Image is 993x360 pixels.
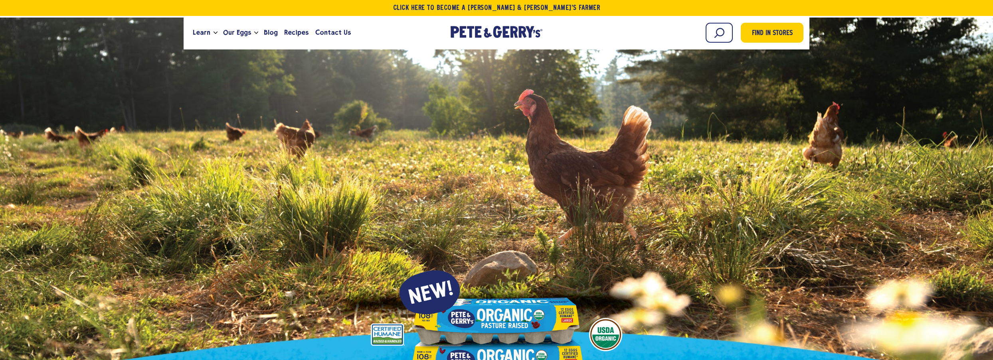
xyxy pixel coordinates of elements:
[281,22,312,43] a: Recipes
[741,23,803,43] a: Find in Stores
[223,28,251,37] span: Our Eggs
[312,22,354,43] a: Contact Us
[706,23,733,43] input: Search
[264,28,278,37] span: Blog
[284,28,309,37] span: Recipes
[190,22,214,43] a: Learn
[752,28,793,39] span: Find in Stores
[254,31,258,34] button: Open the dropdown menu for Our Eggs
[193,28,210,37] span: Learn
[220,22,254,43] a: Our Eggs
[261,22,281,43] a: Blog
[214,31,218,34] button: Open the dropdown menu for Learn
[315,28,351,37] span: Contact Us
